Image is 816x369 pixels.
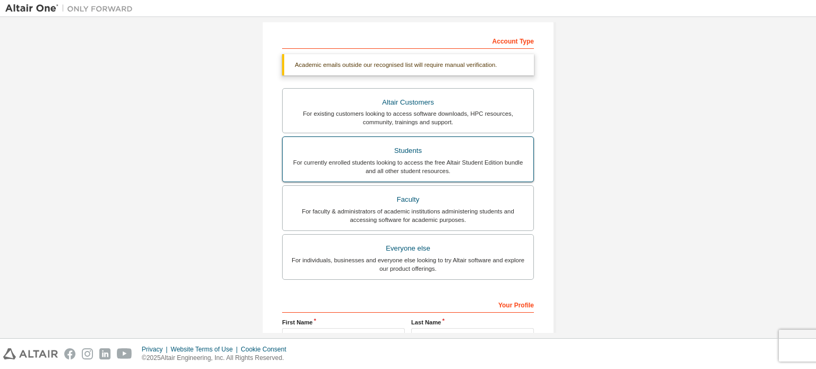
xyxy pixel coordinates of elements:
div: For existing customers looking to access software downloads, HPC resources, community, trainings ... [289,109,527,126]
div: Account Type [282,32,534,49]
div: Your Profile [282,296,534,313]
div: Website Terms of Use [171,345,241,354]
div: Faculty [289,192,527,207]
img: altair_logo.svg [3,348,58,359]
label: Last Name [411,318,534,327]
div: Students [289,143,527,158]
img: linkedin.svg [99,348,110,359]
img: facebook.svg [64,348,75,359]
label: First Name [282,318,405,327]
div: Privacy [142,345,171,354]
div: For currently enrolled students looking to access the free Altair Student Edition bundle and all ... [289,158,527,175]
p: © 2025 Altair Engineering, Inc. All Rights Reserved. [142,354,293,363]
img: youtube.svg [117,348,132,359]
div: For faculty & administrators of academic institutions administering students and accessing softwa... [289,207,527,224]
div: Everyone else [289,241,527,256]
div: Academic emails outside our recognised list will require manual verification. [282,54,534,75]
div: Altair Customers [289,95,527,110]
div: For individuals, businesses and everyone else looking to try Altair software and explore our prod... [289,256,527,273]
img: instagram.svg [82,348,93,359]
img: Altair One [5,3,138,14]
div: Cookie Consent [241,345,292,354]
